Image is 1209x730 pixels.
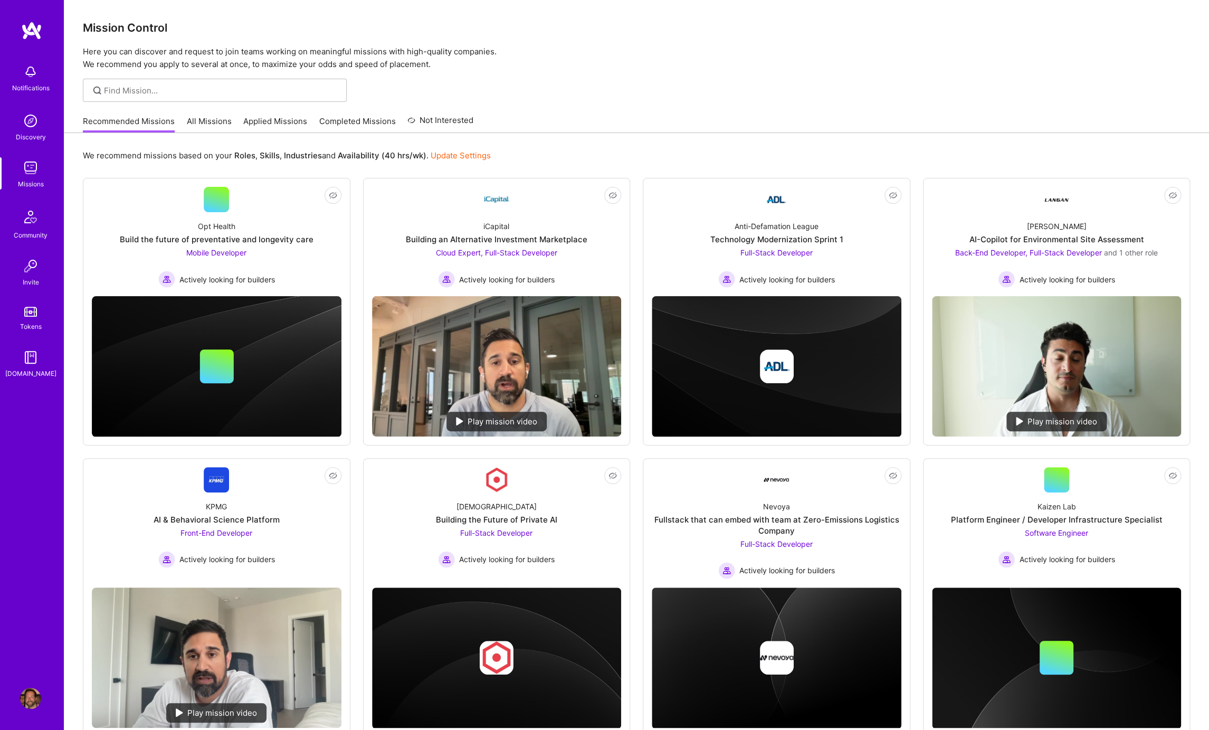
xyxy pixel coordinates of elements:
div: Notifications [12,82,50,93]
div: [PERSON_NAME] [1026,221,1086,232]
i: icon EyeClosed [889,471,897,480]
div: [DEMOGRAPHIC_DATA] [456,501,537,512]
img: Actively looking for builders [998,271,1015,288]
div: Building an Alternative Investment Marketplace [406,234,587,245]
img: Community [18,204,43,230]
a: Applied Missions [243,116,307,133]
img: Company Logo [1044,187,1069,212]
div: Kaizen Lab [1037,501,1075,512]
i: icon EyeClosed [329,471,337,480]
p: We recommend missions based on your , , and . [83,150,491,161]
div: Fullstack that can embed with team at Zero-Emissions Logistics Company [652,514,901,536]
a: Not Interested [407,114,473,133]
img: Actively looking for builders [158,551,175,568]
img: Actively looking for builders [718,271,735,288]
img: User Avatar [20,688,41,709]
span: Software Engineer [1025,528,1088,537]
a: Opt HealthBuild the future of preventative and longevity careMobile Developer Actively looking fo... [92,187,341,288]
span: Actively looking for builders [459,554,555,565]
img: Company logo [759,641,793,675]
div: AI & Behavioral Science Platform [154,514,280,525]
span: Cloud Expert, Full-Stack Developer [436,248,557,257]
i: icon EyeClosed [608,191,617,200]
div: Opt Health [198,221,235,232]
span: Actively looking for builders [1019,274,1115,285]
span: Actively looking for builders [179,554,275,565]
img: Actively looking for builders [998,551,1015,568]
img: No Mission [932,296,1182,437]
i: icon EyeClosed [889,191,897,200]
div: Invite [23,277,39,288]
span: Full-Stack Developer [740,539,813,548]
img: Actively looking for builders [158,271,175,288]
div: Missions [18,178,44,189]
i: icon EyeClosed [1168,471,1177,480]
div: Platform Engineer / Developer Infrastructure Specialist [950,514,1162,525]
span: Actively looking for builders [739,274,835,285]
a: User Avatar [17,688,44,709]
div: Discovery [16,131,46,143]
b: Industries [284,150,322,160]
a: Update Settings [431,150,491,160]
div: Tokens [20,321,42,332]
i: icon EyeClosed [1168,191,1177,200]
img: Company Logo [764,467,789,492]
img: Invite [20,255,41,277]
span: Full-Stack Developer [740,248,813,257]
span: and 1 other role [1104,248,1158,257]
img: guide book [20,347,41,368]
img: discovery [20,110,41,131]
div: KPMG [206,501,227,512]
img: cover [932,587,1182,729]
img: No Mission [92,587,341,728]
div: Building the Future of Private AI [436,514,557,525]
img: cover [92,296,341,437]
a: Company Logo[DEMOGRAPHIC_DATA]Building the Future of Private AIFull-Stack Developer Actively look... [372,467,622,579]
img: Company Logo [484,467,509,492]
div: iCapital [483,221,509,232]
div: Play mission video [166,703,266,723]
span: Full-Stack Developer [460,528,532,537]
div: Play mission video [446,412,547,431]
img: Company logo [480,641,513,675]
a: Company LogoiCapitalBuilding an Alternative Investment MarketplaceCloud Expert, Full-Stack Develo... [372,187,622,288]
h3: Mission Control [83,21,1190,34]
img: Company Logo [204,467,229,492]
div: Anti-Defamation League [735,221,818,232]
b: Skills [260,150,280,160]
img: Actively looking for builders [438,271,455,288]
img: teamwork [20,157,41,178]
span: Mobile Developer [186,248,246,257]
div: Community [14,230,47,241]
div: Play mission video [1006,412,1107,431]
img: bell [20,61,41,82]
img: cover [372,587,622,729]
img: tokens [24,307,37,317]
span: Actively looking for builders [739,565,835,576]
i: icon SearchGrey [91,84,103,97]
img: play [176,708,183,717]
i: icon EyeClosed [608,471,617,480]
img: Company Logo [484,187,509,212]
div: AI-Copilot for Environmental Site Assessment [969,234,1144,245]
a: Completed Missions [319,116,396,133]
a: Company LogoAnti-Defamation LeagueTechnology Modernization Sprint 1Full-Stack Developer Actively ... [652,187,901,288]
input: Find Mission... [104,85,339,96]
a: Company LogoNevoyaFullstack that can embed with team at Zero-Emissions Logistics CompanyFull-Stac... [652,467,901,579]
a: Company LogoKPMGAI & Behavioral Science PlatformFront-End Developer Actively looking for builders... [92,467,341,579]
img: Actively looking for builders [438,551,455,568]
a: Recommended Missions [83,116,175,133]
span: Actively looking for builders [179,274,275,285]
a: All Missions [187,116,232,133]
a: Company Logo[PERSON_NAME]AI-Copilot for Environmental Site AssessmentBack-End Developer, Full-Sta... [932,187,1182,288]
img: Company logo [759,349,793,383]
i: icon EyeClosed [329,191,337,200]
span: Back-End Developer, Full-Stack Developer [955,248,1102,257]
img: play [1016,417,1023,425]
b: Availability (40 hrs/wk) [338,150,426,160]
img: cover [652,587,901,729]
img: No Mission [372,296,622,437]
img: logo [21,21,42,40]
div: [DOMAIN_NAME] [5,368,56,379]
div: Technology Modernization Sprint 1 [710,234,843,245]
